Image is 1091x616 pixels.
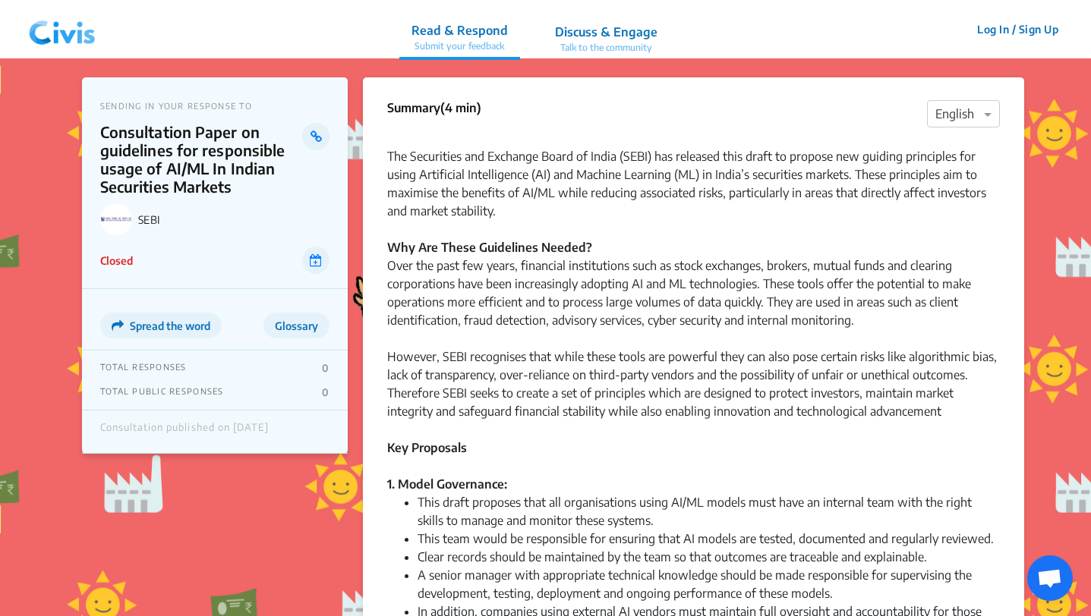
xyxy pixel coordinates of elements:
[322,386,329,398] p: 0
[387,99,481,117] p: Summary
[100,313,222,338] button: Spread the word
[322,362,329,374] p: 0
[555,23,657,41] p: Discuss & Engage
[387,240,592,255] strong: Why Are These Guidelines Needed?
[100,422,269,442] div: Consultation published on [DATE]
[418,548,1000,566] li: Clear records should be maintained by the team so that outcomes are traceable and explainable.
[555,41,657,55] p: Talk to the community
[275,319,318,332] span: Glossary
[263,313,330,338] button: Glossary
[387,476,507,492] strong: 1. Model Governance:
[23,7,102,52] img: navlogo.png
[130,319,210,332] span: Spread the word
[100,101,330,111] p: SENDING IN YOUR RESPONSE TO
[100,123,303,196] p: Consultation Paper on guidelines for responsible usage of AI/ML In Indian Securities Markets
[418,530,1000,548] li: This team would be responsible for ensuring that AI models are tested, documented and regularly r...
[387,440,467,455] strong: Key Proposals
[1027,555,1073,601] a: Open chat
[100,386,224,398] p: TOTAL PUBLIC RESPONSES
[138,213,330,226] p: SEBI
[418,566,1000,602] li: A senior manager with appropriate technical knowledge should be made responsible for supervising ...
[418,493,1000,530] li: This draft proposes that all organisations using AI/ML models must have an internal team with the...
[100,203,132,235] img: SEBI logo
[387,347,1000,420] div: However, SEBI recognises that while these tools are powerful they can also pose certain risks lik...
[100,253,133,269] p: Closed
[411,21,508,39] p: Read & Respond
[387,256,1000,347] div: Over the past few years, financial institutions such as stock exchanges, brokers, mutual funds an...
[440,100,481,115] span: (4 min)
[100,362,187,374] p: TOTAL RESPONSES
[411,39,508,53] p: Submit your feedback
[387,129,1000,220] div: The Securities and Exchange Board of India (SEBI) has released this draft to propose new guiding ...
[967,17,1068,41] button: Log In / Sign Up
